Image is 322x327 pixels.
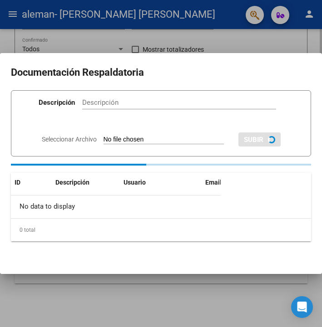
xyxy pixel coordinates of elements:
datatable-header-cell: Email [202,173,283,192]
p: Descripción [39,98,75,108]
datatable-header-cell: Descripción [52,173,120,192]
span: ID [15,179,20,186]
datatable-header-cell: Usuario [120,173,202,192]
span: SUBIR [244,136,263,144]
div: No data to display [11,195,221,218]
span: Email [205,179,222,186]
h2: Documentación Respaldatoria [11,64,311,81]
div: Open Intercom Messenger [291,296,313,318]
span: Seleccionar Archivo [42,136,97,143]
datatable-header-cell: ID [11,173,52,192]
div: 0 total [11,219,311,241]
span: Usuario [124,179,146,186]
button: SUBIR [238,132,281,146]
span: Descripción [55,179,89,186]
